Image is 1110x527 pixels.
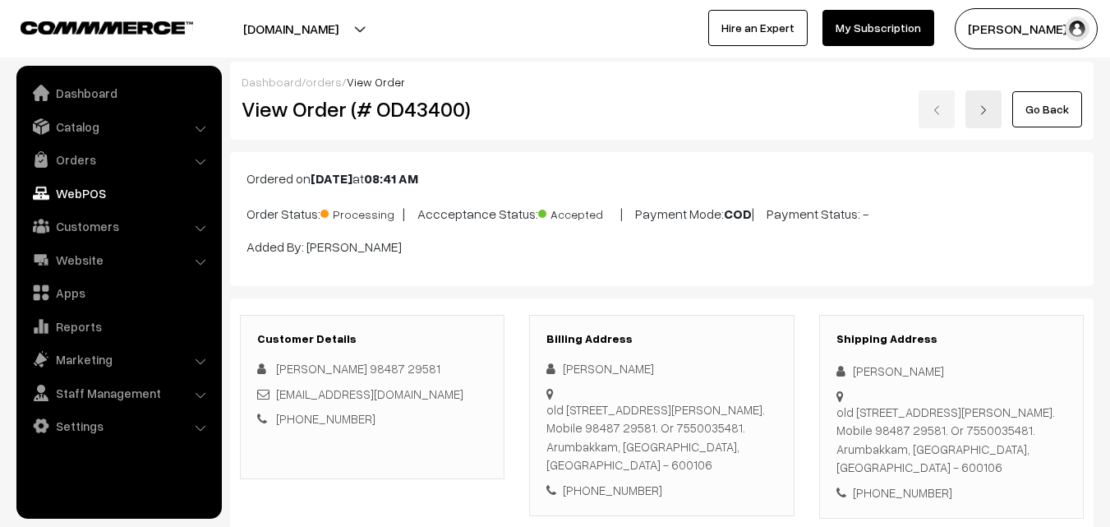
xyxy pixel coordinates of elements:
div: old [STREET_ADDRESS][PERSON_NAME]. Mobile 98487 29581. Or 7550035481. Arumbakkam, [GEOGRAPHIC_DAT... [546,400,776,474]
a: Hire an Expert [708,10,808,46]
a: Catalog [21,112,216,141]
a: Marketing [21,344,216,374]
h3: Billing Address [546,332,776,346]
a: Dashboard [242,75,302,89]
h3: Shipping Address [836,332,1066,346]
img: user [1065,16,1089,41]
div: / / [242,73,1082,90]
p: Ordered on at [246,169,1077,188]
a: WebPOS [21,178,216,208]
b: 08:41 AM [364,170,418,187]
span: [PERSON_NAME] 98487 29581 [276,361,440,376]
span: View Order [347,75,405,89]
div: [PERSON_NAME] [546,359,776,378]
p: Order Status: | Accceptance Status: | Payment Mode: | Payment Status: - [246,201,1077,224]
a: Customers [21,211,216,241]
a: Dashboard [21,78,216,108]
span: Accepted [538,201,620,223]
a: Go Back [1012,91,1082,127]
a: [EMAIL_ADDRESS][DOMAIN_NAME] [276,386,463,401]
button: [PERSON_NAME] s… [955,8,1098,49]
button: [DOMAIN_NAME] [186,8,396,49]
b: [DATE] [311,170,352,187]
img: right-arrow.png [979,105,988,115]
h2: View Order (# OD43400) [242,96,505,122]
a: [PHONE_NUMBER] [276,411,375,426]
div: [PHONE_NUMBER] [546,481,776,500]
a: Reports [21,312,216,341]
a: Settings [21,411,216,441]
p: Added By: [PERSON_NAME] [246,237,1077,257]
a: Website [21,245,216,275]
a: Orders [21,145,216,174]
a: orders [306,75,342,89]
img: COMMMERCE [21,21,193,34]
a: My Subscription [822,10,934,46]
b: COD [724,206,752,222]
a: COMMMERCE [21,16,164,36]
div: [PERSON_NAME] [836,362,1066,381]
a: Staff Management [21,378,216,408]
a: Apps [21,278,216,307]
div: old [STREET_ADDRESS][PERSON_NAME]. Mobile 98487 29581. Or 7550035481. Arumbakkam, [GEOGRAPHIC_DAT... [836,403,1066,477]
h3: Customer Details [257,332,487,346]
span: Processing [320,201,403,223]
div: [PHONE_NUMBER] [836,483,1066,502]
